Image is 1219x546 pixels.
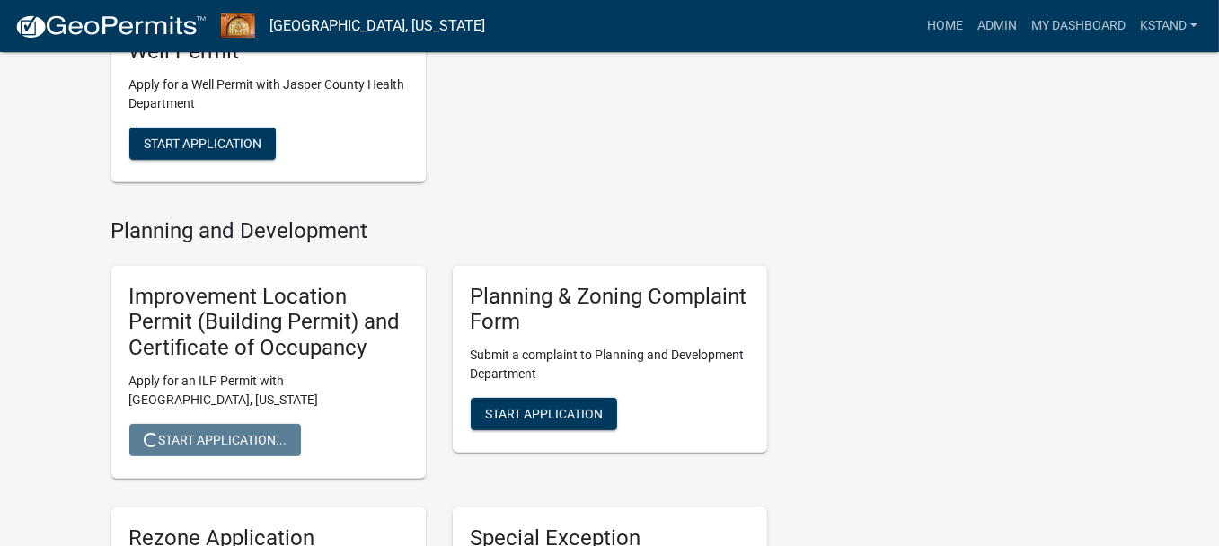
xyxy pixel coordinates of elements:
a: My Dashboard [1024,9,1133,43]
p: Apply for an ILP Permit with [GEOGRAPHIC_DATA], [US_STATE] [129,372,408,409]
span: Start Application [144,136,261,150]
h5: Improvement Location Permit (Building Permit) and Certificate of Occupancy [129,284,408,361]
a: Admin [970,9,1024,43]
button: Start Application [129,128,276,160]
h5: Planning & Zoning Complaint Form [471,284,749,336]
p: Submit a complaint to Planning and Development Department [471,346,749,383]
button: Start Application... [129,424,301,456]
span: Start Application... [144,433,287,447]
a: kstand [1133,9,1205,43]
button: Start Application [471,398,617,430]
p: Apply for a Well Permit with Jasper County Health Department [129,75,408,113]
span: Start Application [485,407,603,421]
img: Jasper County, Indiana [221,13,255,38]
a: Home [920,9,970,43]
a: [GEOGRAPHIC_DATA], [US_STATE] [269,11,485,41]
h4: Planning and Development [111,218,767,244]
